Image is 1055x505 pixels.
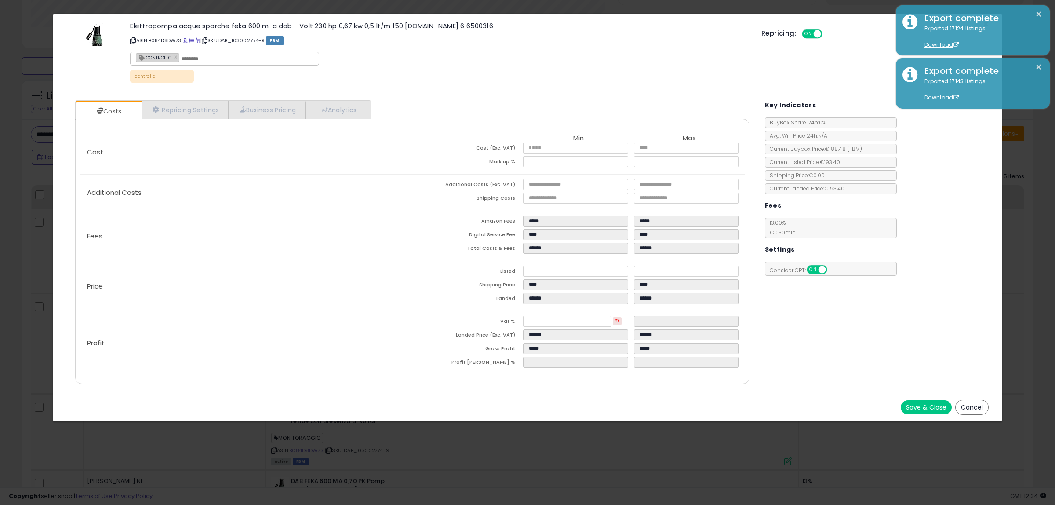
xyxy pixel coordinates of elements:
td: Total Costs & Fees [412,243,523,256]
td: Shipping Price [412,279,523,293]
p: Price [80,283,412,290]
div: Exported 17143 listings. [918,77,1043,102]
p: Cost [80,149,412,156]
h5: Repricing: [761,30,797,37]
a: Business Pricing [229,101,306,119]
td: Digital Service Fee [412,229,523,243]
th: Max [634,135,745,143]
a: Repricing Settings [142,101,229,119]
td: Additional Costs (Exc. VAT) [412,179,523,193]
a: Download [924,94,959,101]
td: Profit [PERSON_NAME] % [412,357,523,370]
td: Mark up % [412,156,523,170]
span: BuyBox Share 24h: 0% [765,119,826,126]
p: controllo [130,70,194,83]
span: FBM [266,36,284,45]
span: CONTROLLO [136,54,171,61]
span: Avg. Win Price 24h: N/A [765,132,827,139]
td: Landed Price (Exc. VAT) [412,329,523,343]
td: Cost (Exc. VAT) [412,143,523,156]
div: Exported 17124 listings. [918,25,1043,49]
button: × [1035,62,1042,73]
button: Cancel [955,400,989,415]
span: Current Listed Price: €193.40 [765,158,840,166]
h5: Settings [765,244,795,255]
h5: Fees [765,200,782,211]
p: Additional Costs [80,189,412,196]
span: OFF [826,266,840,274]
h3: Elettropompa acque sporche feka 600 m-a dab - Volt 230 hp 0,67 kw 0,5 lt/m 150 [DOMAIN_NAME] 6 65... [130,22,748,29]
div: Export complete [918,12,1043,25]
span: Shipping Price: €0.00 [765,172,825,179]
td: Landed [412,293,523,307]
th: Min [523,135,634,143]
span: €188.48 [825,145,862,153]
span: Consider CPT: [765,267,839,274]
p: ASIN: B084D8DW73 | SKU: DAB_103002774-9 [130,33,748,48]
a: Download [924,41,959,48]
button: Save & Close [901,400,952,414]
td: Shipping Costs [412,193,523,206]
span: ( FBM ) [847,145,862,153]
p: Profit [80,340,412,347]
span: Current Buybox Price: [765,145,862,153]
td: Listed [412,266,523,279]
span: OFF [821,30,835,38]
span: 13.00 % [765,219,796,236]
td: Gross Profit [412,343,523,357]
button: × [1035,9,1042,20]
a: Analytics [305,101,370,119]
a: Costs [76,102,141,120]
div: Export complete [918,65,1043,77]
a: BuyBox page [183,37,188,44]
td: Amazon Fees [412,216,523,229]
a: × [174,53,179,61]
a: Your listing only [196,37,200,44]
a: All offer listings [189,37,194,44]
span: ON [803,30,814,38]
span: Current Landed Price: €193.40 [765,185,844,192]
h5: Key Indicators [765,100,816,111]
td: Vat % [412,316,523,329]
span: €0.30 min [765,229,796,236]
p: Fees [80,233,412,240]
img: 31reKVD3d9L._SL60_.jpg [82,22,108,49]
span: ON [808,266,819,274]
